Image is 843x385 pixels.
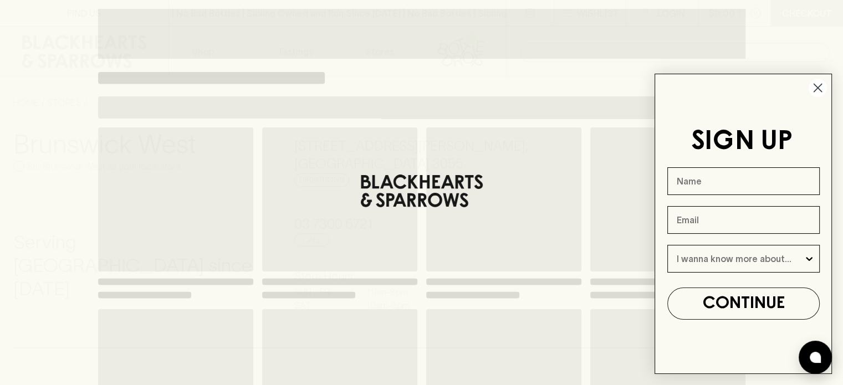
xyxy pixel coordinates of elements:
input: I wanna know more about... [677,245,804,272]
img: bubble-icon [810,352,821,363]
div: FLYOUT Form [643,63,843,385]
input: Email [667,206,820,234]
button: Show Options [804,245,815,272]
span: SIGN UP [691,129,793,155]
button: Close dialog [808,78,827,97]
button: CONTINUE [667,288,820,320]
input: Name [667,167,820,195]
